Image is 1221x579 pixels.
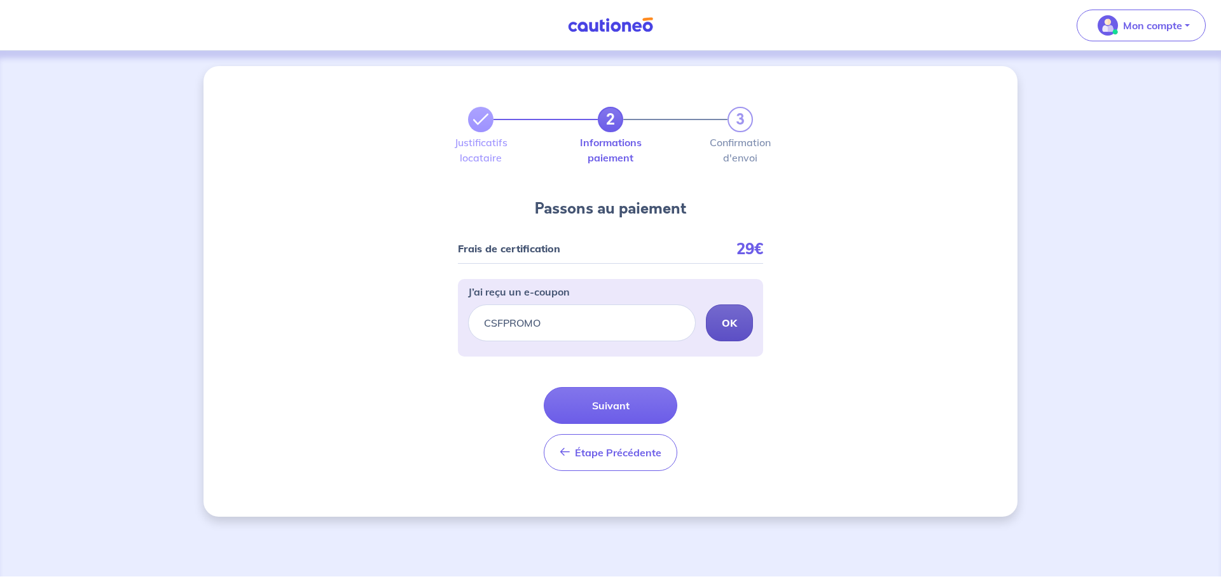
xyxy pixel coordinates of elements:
[1077,10,1206,41] button: illu_account_valid_menu.svgMon compte
[598,107,623,132] a: 2
[535,198,686,219] h4: Passons au paiement
[1123,18,1182,33] p: Mon compte
[706,304,753,341] button: OK
[575,446,661,459] span: Étape Précédente
[468,284,570,299] p: J’ai reçu un e-coupon
[544,387,677,424] button: Suivant
[728,137,753,163] label: Confirmation d'envoi
[736,244,763,253] p: 29€
[598,137,623,163] label: Informations paiement
[544,434,677,471] button: Étape Précédente
[468,137,493,163] label: Justificatifs locataire
[722,317,737,329] strong: OK
[458,244,560,253] p: Frais de certification
[563,17,658,33] img: Cautioneo
[1098,15,1118,36] img: illu_account_valid_menu.svg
